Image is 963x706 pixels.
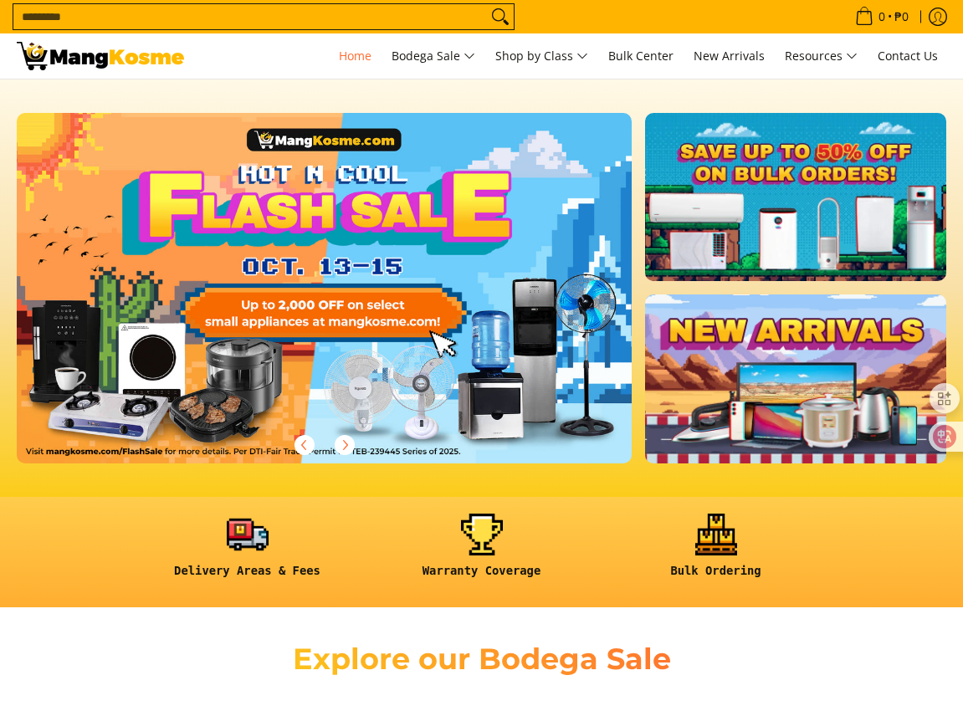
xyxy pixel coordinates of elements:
[17,42,184,70] img: Mang Kosme: Your Home Appliances Warehouse Sale Partner!
[201,33,946,79] nav: Main Menu
[330,33,380,79] a: Home
[878,48,938,64] span: Contact Us
[373,514,591,591] a: <h6><strong>Warranty Coverage</strong></h6>
[326,427,363,463] button: Next
[685,33,773,79] a: New Arrivals
[876,11,888,23] span: 0
[392,46,475,67] span: Bodega Sale
[850,8,914,26] span: •
[608,48,674,64] span: Bulk Center
[694,48,765,64] span: New Arrivals
[607,514,825,591] a: <h6><strong>Bulk Ordering</strong></h6>
[254,641,710,678] h2: Explore our Bodega Sale
[139,514,356,591] a: <h6><strong>Delivery Areas & Fees</strong></h6>
[487,4,514,29] button: Search
[495,46,588,67] span: Shop by Class
[383,33,484,79] a: Bodega Sale
[487,33,597,79] a: Shop by Class
[785,46,858,67] span: Resources
[17,113,685,490] a: More
[776,33,866,79] a: Resources
[869,33,946,79] a: Contact Us
[600,33,682,79] a: Bulk Center
[339,48,371,64] span: Home
[286,427,323,463] button: Previous
[892,11,911,23] span: ₱0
